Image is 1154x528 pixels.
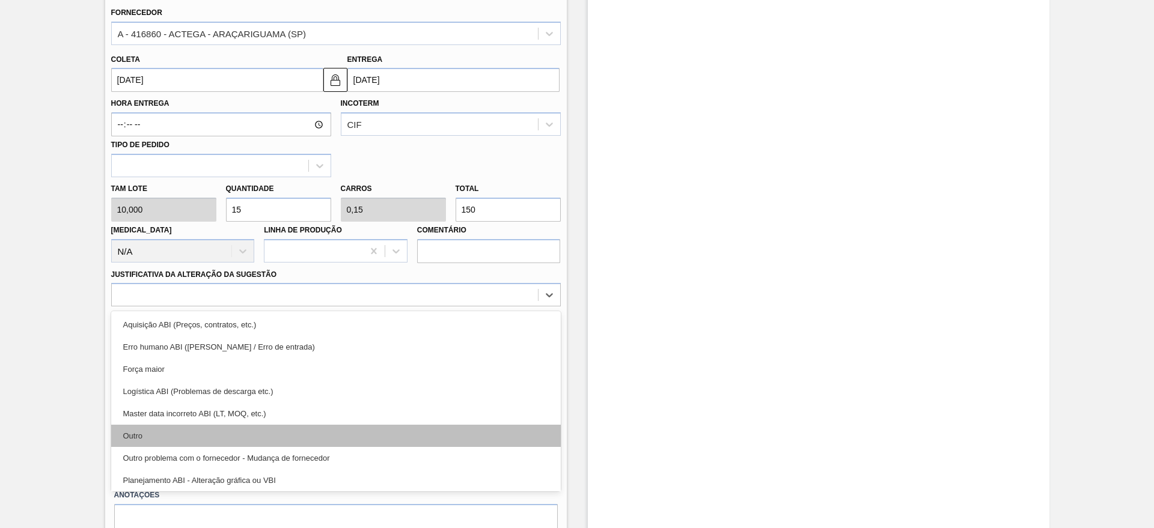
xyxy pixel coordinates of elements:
[347,55,383,64] label: Entrega
[111,226,172,234] label: [MEDICAL_DATA]
[341,184,372,193] label: Carros
[111,402,561,425] div: Master data incorreto ABI (LT, MOQ, etc.)
[111,68,323,92] input: dd/mm/yyyy
[111,8,162,17] label: Fornecedor
[323,68,347,92] button: locked
[341,99,379,108] label: Incoterm
[111,358,561,380] div: Força maior
[111,314,561,336] div: Aquisição ABI (Preços, contratos, etc.)
[111,469,561,491] div: Planejamento ABI - Alteração gráfica ou VBI
[456,184,479,193] label: Total
[111,309,561,327] label: Observações
[114,487,558,504] label: Anotações
[111,270,277,279] label: Justificativa da Alteração da Sugestão
[118,28,306,38] div: A - 416860 - ACTEGA - ARAÇARIGUAMA (SP)
[111,425,561,447] div: Outro
[111,55,140,64] label: Coleta
[417,222,561,239] label: Comentário
[226,184,274,193] label: Quantidade
[347,68,560,92] input: dd/mm/yyyy
[328,73,343,87] img: locked
[347,120,362,130] div: CIF
[111,95,331,112] label: Hora Entrega
[111,141,169,149] label: Tipo de pedido
[111,447,561,469] div: Outro problema com o fornecedor - Mudança de fornecedor
[111,180,216,198] label: Tam lote
[264,226,342,234] label: Linha de Produção
[111,380,561,402] div: Logística ABI (Problemas de descarga etc.)
[111,336,561,358] div: Erro humano ABI ([PERSON_NAME] / Erro de entrada)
